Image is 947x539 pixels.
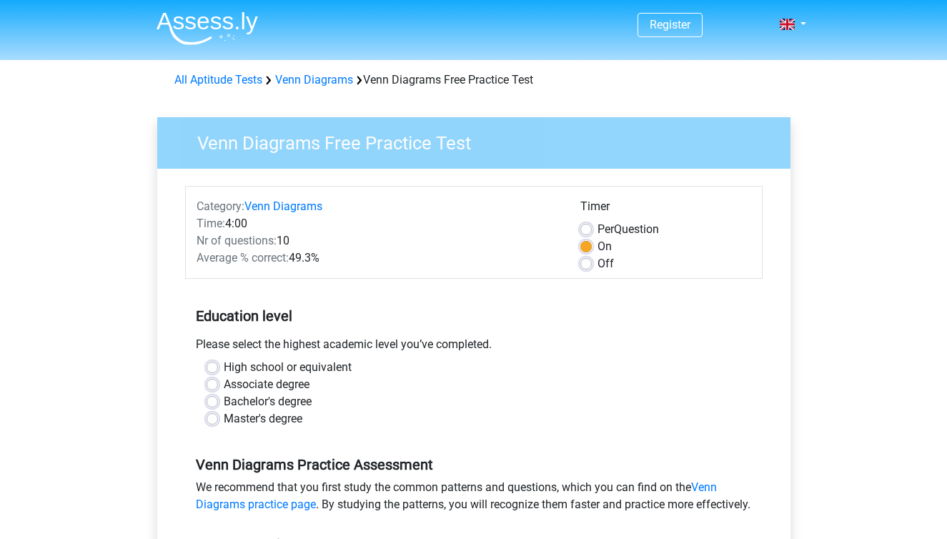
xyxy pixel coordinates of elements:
[197,199,244,213] span: Category:
[186,215,570,232] div: 4:00
[275,73,353,86] a: Venn Diagrams
[224,376,309,393] label: Associate degree
[598,255,614,272] label: Off
[185,479,763,519] div: We recommend that you first study the common patterns and questions, which you can find on the . ...
[197,217,225,230] span: Time:
[224,359,352,376] label: High school or equivalent
[224,393,312,410] label: Bachelor's degree
[185,336,763,359] div: Please select the highest academic level you’ve completed.
[157,11,258,45] img: Assessly
[180,127,780,154] h3: Venn Diagrams Free Practice Test
[580,198,751,221] div: Timer
[186,249,570,267] div: 49.3%
[224,410,302,427] label: Master's degree
[244,199,322,213] a: Venn Diagrams
[197,251,289,264] span: Average % correct:
[196,456,752,473] h5: Venn Diagrams Practice Assessment
[197,234,277,247] span: Nr of questions:
[196,302,752,330] h5: Education level
[598,222,614,236] span: Per
[650,18,690,31] a: Register
[186,232,570,249] div: 10
[598,238,612,255] label: On
[174,73,262,86] a: All Aptitude Tests
[598,221,659,238] label: Question
[169,71,779,89] div: Venn Diagrams Free Practice Test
